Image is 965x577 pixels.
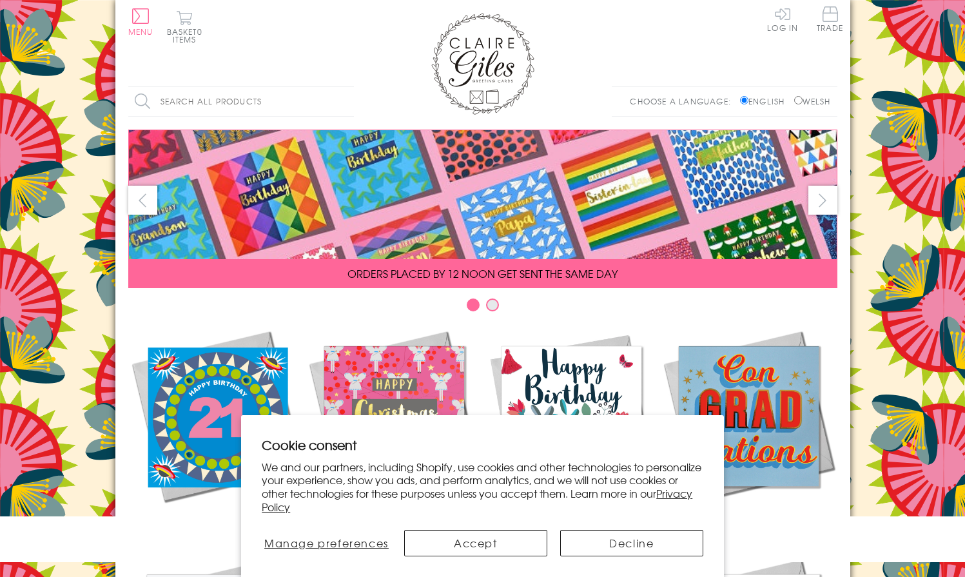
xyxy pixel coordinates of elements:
[262,530,391,556] button: Manage preferences
[128,186,157,215] button: prev
[817,6,844,34] a: Trade
[128,8,153,35] button: Menu
[431,13,534,115] img: Claire Giles Greetings Cards
[794,95,831,107] label: Welsh
[128,87,354,116] input: Search all products
[167,10,202,43] button: Basket0 items
[262,485,692,514] a: Privacy Policy
[264,535,389,551] span: Manage preferences
[347,266,618,281] span: ORDERS PLACED BY 12 NOON GET SENT THE SAME DAY
[262,460,703,514] p: We and our partners, including Shopify, use cookies and other technologies to personalize your ex...
[483,328,660,530] a: Birthdays
[341,87,354,116] input: Search
[560,530,703,556] button: Decline
[767,6,798,32] a: Log In
[630,95,737,107] p: Choose a language:
[174,514,258,530] span: New Releases
[128,298,837,318] div: Carousel Pagination
[128,26,153,37] span: Menu
[716,514,782,530] span: Academic
[817,6,844,32] span: Trade
[794,96,803,104] input: Welsh
[404,530,547,556] button: Accept
[740,95,791,107] label: English
[660,328,837,530] a: Academic
[306,328,483,530] a: Christmas
[808,186,837,215] button: next
[740,96,748,104] input: English
[128,328,306,530] a: New Releases
[467,298,480,311] button: Carousel Page 1 (Current Slide)
[173,26,202,45] span: 0 items
[262,436,703,454] h2: Cookie consent
[486,298,499,311] button: Carousel Page 2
